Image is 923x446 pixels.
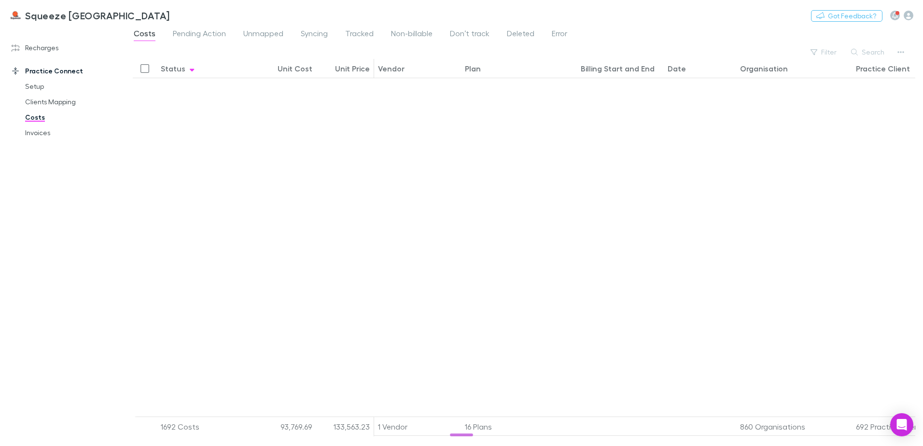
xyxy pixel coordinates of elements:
[134,28,155,41] span: Costs
[15,94,130,110] a: Clients Mapping
[335,64,370,73] div: Unit Price
[507,28,534,41] span: Deleted
[258,417,316,436] div: 93,769.69
[374,417,461,436] div: 1 Vendor
[811,10,882,22] button: Got Feedback?
[450,28,489,41] span: Don’t track
[806,46,842,58] button: Filter
[161,64,185,73] div: Status
[856,64,910,73] div: Practice Client
[157,417,258,436] div: 1692 Costs
[301,28,328,41] span: Syncing
[15,125,130,140] a: Invoices
[668,64,686,73] div: Date
[846,46,890,58] button: Search
[25,10,170,21] h3: Squeeze [GEOGRAPHIC_DATA]
[890,413,913,436] div: Open Intercom Messenger
[4,4,176,27] a: Squeeze [GEOGRAPHIC_DATA]
[10,10,21,21] img: Squeeze North Sydney's Logo
[2,63,130,79] a: Practice Connect
[345,28,374,41] span: Tracked
[173,28,226,41] span: Pending Action
[243,28,283,41] span: Unmapped
[391,28,433,41] span: Non-billable
[278,64,312,73] div: Unit Cost
[378,64,405,73] div: Vendor
[736,417,852,436] div: 860 Organisations
[740,64,788,73] div: Organisation
[15,79,130,94] a: Setup
[2,40,130,56] a: Recharges
[461,417,577,436] div: 16 Plans
[552,28,567,41] span: Error
[15,110,130,125] a: Costs
[465,64,481,73] div: Plan
[186,63,198,74] button: Sort
[581,64,655,73] div: Billing Start and End
[316,417,374,436] div: 133,563.23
